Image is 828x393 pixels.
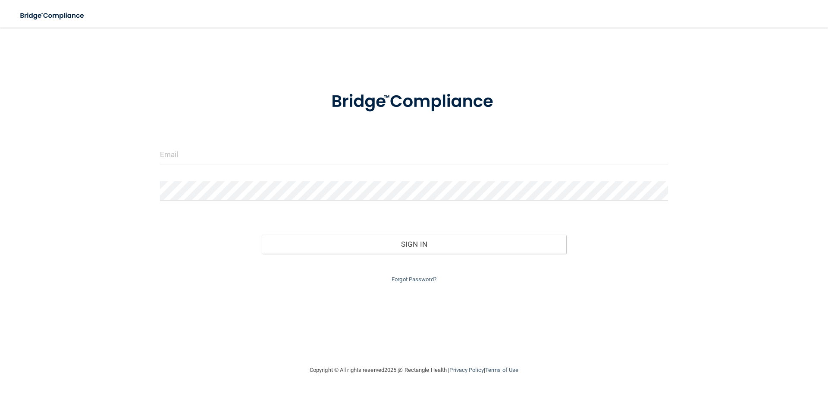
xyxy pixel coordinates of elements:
[257,356,571,384] div: Copyright © All rights reserved 2025 @ Rectangle Health | |
[449,367,483,373] a: Privacy Policy
[392,276,436,283] a: Forgot Password?
[262,235,567,254] button: Sign In
[485,367,518,373] a: Terms of Use
[679,332,818,366] iframe: Drift Widget Chat Controller
[13,7,92,25] img: bridge_compliance_login_screen.278c3ca4.svg
[160,145,668,164] input: Email
[314,79,514,124] img: bridge_compliance_login_screen.278c3ca4.svg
